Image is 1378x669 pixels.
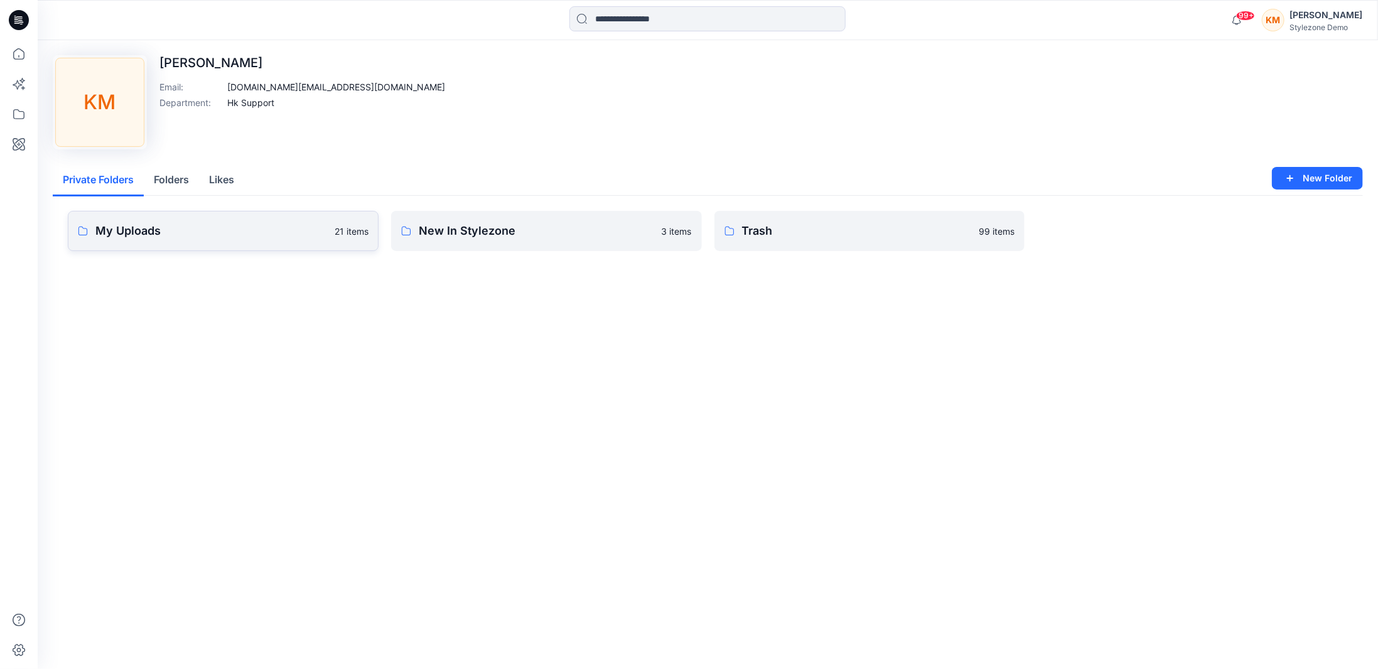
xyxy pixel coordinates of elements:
[68,211,379,251] a: My Uploads21 items
[979,225,1015,238] p: 99 items
[53,164,144,196] button: Private Folders
[227,96,274,109] p: Hk Support
[144,164,199,196] button: Folders
[419,222,654,240] p: New In Stylezone
[391,211,702,251] a: New In Stylezone3 items
[714,211,1025,251] a: Trash99 items
[1289,8,1362,23] div: [PERSON_NAME]
[159,55,445,70] p: [PERSON_NAME]
[199,164,244,196] button: Likes
[55,58,144,147] div: KM
[227,80,445,94] p: [DOMAIN_NAME][EMAIL_ADDRESS][DOMAIN_NAME]
[1262,9,1284,31] div: KM
[1236,11,1255,21] span: 99+
[95,222,327,240] p: My Uploads
[742,222,972,240] p: Trash
[662,225,692,238] p: 3 items
[1272,167,1363,190] button: New Folder
[159,96,222,109] p: Department :
[335,225,369,238] p: 21 items
[159,80,222,94] p: Email :
[1289,23,1362,32] div: Stylezone Demo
